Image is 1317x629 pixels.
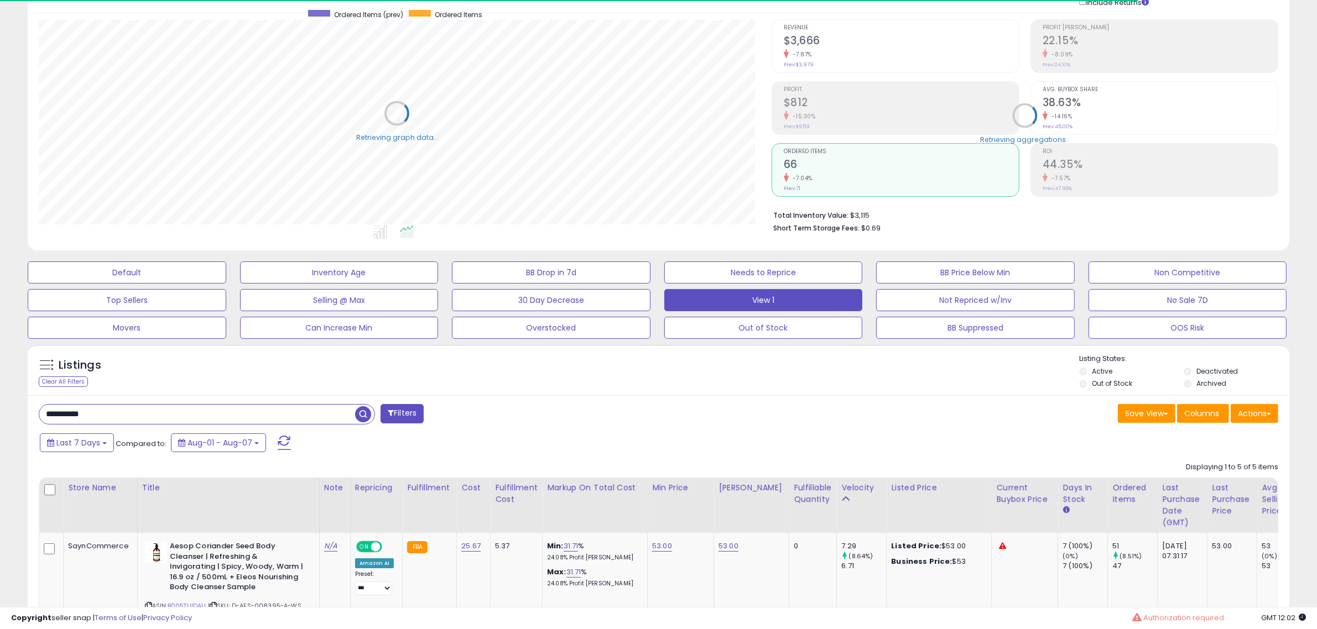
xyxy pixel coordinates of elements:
label: Deactivated [1196,366,1238,376]
div: Retrieving graph data.. [356,132,437,142]
small: (8.51%) [1120,552,1142,560]
div: Fulfillment [407,482,452,494]
b: Listed Price: [891,541,941,551]
p: 24.08% Profit [PERSON_NAME] [547,554,639,562]
div: Repricing [355,482,398,494]
div: Preset: [355,570,394,595]
button: BB Suppressed [876,317,1075,339]
div: 53.00 [1212,541,1248,551]
a: Terms of Use [95,612,142,623]
a: 53.00 [652,541,672,552]
span: | SKU: D-AES-008395-A-WS [208,601,301,610]
button: OOS Risk [1089,317,1287,339]
button: Columns [1177,404,1229,423]
button: Overstocked [452,317,650,339]
button: 30 Day Decrease [452,289,650,311]
button: Movers [28,317,226,339]
div: Last Purchase Price [1212,482,1252,517]
a: Privacy Policy [143,612,192,623]
div: SaynCommerce [68,541,129,551]
span: Aug-01 - Aug-07 [188,437,252,448]
small: FBA [407,541,428,553]
div: $53.00 [891,541,983,551]
button: BB Price Below Min [876,261,1075,284]
span: OFF [380,542,398,552]
button: Non Competitive [1089,261,1287,284]
button: Save View [1118,404,1175,423]
button: Actions [1231,404,1278,423]
p: 24.08% Profit [PERSON_NAME] [547,580,639,588]
strong: Copyright [11,612,51,623]
div: Min Price [652,482,709,494]
div: Days In Stock [1063,482,1103,505]
div: Displaying 1 to 5 of 5 items [1186,462,1278,473]
div: 0 [794,541,828,551]
div: seller snap | | [11,613,192,623]
span: Compared to: [116,438,166,449]
button: Filters [381,404,424,423]
div: Last Purchase Date (GMT) [1162,482,1203,528]
button: Inventory Age [240,261,439,284]
div: 51 [1112,541,1157,551]
button: Needs to Reprice [664,261,863,284]
button: No Sale 7D [1089,289,1287,311]
label: Archived [1196,379,1226,388]
div: $53 [891,557,983,567]
div: Store Name [68,482,133,494]
span: Last 7 Days [56,437,100,448]
b: Business Price: [891,556,952,567]
div: Retrieving aggregations.. [980,134,1069,144]
div: 53 [1262,561,1306,571]
img: 311GErmA8qL._SL40_.jpg [145,541,167,563]
b: Aesop Coriander Seed Body Cleanser | Refreshing & Invigorating | Spicy, Woody, Warm | 16.9 oz / 5... [170,541,304,595]
button: Aug-01 - Aug-07 [171,433,266,452]
b: Max: [547,567,566,577]
div: 47 [1112,561,1157,571]
div: % [547,567,639,588]
button: Last 7 Days [40,433,114,452]
div: % [547,541,639,562]
a: N/A [324,541,337,552]
label: Active [1092,366,1112,376]
div: Title [142,482,315,494]
button: BB Drop in 7d [452,261,650,284]
div: Listed Price [891,482,987,494]
h5: Listings [59,358,101,373]
div: 7 (100%) [1063,541,1107,551]
small: Days In Stock. [1063,505,1069,515]
small: (0%) [1063,552,1078,560]
button: Can Increase Min [240,317,439,339]
label: Out of Stock [1092,379,1132,388]
button: Top Sellers [28,289,226,311]
p: Listing States: [1080,354,1289,364]
div: Velocity [841,482,882,494]
th: The percentage added to the cost of goods (COGS) that forms the calculator for Min & Max prices. [543,478,648,533]
div: 53 [1262,541,1306,551]
small: (8.64%) [849,552,873,560]
a: 31.71 [564,541,579,552]
div: Fulfillment Cost [495,482,538,505]
button: Selling @ Max [240,289,439,311]
button: Out of Stock [664,317,863,339]
a: 53.00 [719,541,738,552]
a: 25.67 [461,541,481,552]
div: [PERSON_NAME] [719,482,784,494]
div: 7.29 [841,541,886,551]
div: Cost [461,482,486,494]
div: 6.71 [841,561,886,571]
div: Fulfillable Quantity [794,482,832,505]
div: Markup on Total Cost [547,482,643,494]
button: View 1 [664,289,863,311]
button: Not Repriced w/Inv [876,289,1075,311]
div: Ordered Items [1112,482,1153,505]
div: Clear All Filters [39,376,88,387]
span: ON [357,542,371,552]
span: Columns [1184,408,1219,419]
span: 2025-08-15 12:02 GMT [1261,612,1306,623]
div: Current Buybox Price [996,482,1053,505]
div: [DATE] 07:31:17 [1162,541,1199,561]
small: (0%) [1262,552,1277,560]
div: Amazon AI [355,558,394,568]
div: 7 (100%) [1063,561,1107,571]
button: Default [28,261,226,284]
